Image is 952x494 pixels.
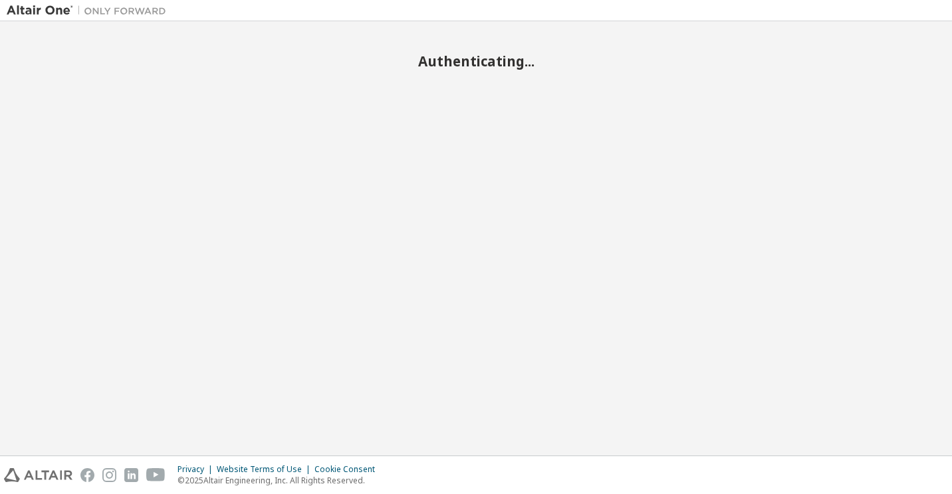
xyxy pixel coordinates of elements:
div: Website Terms of Use [217,464,314,475]
img: linkedin.svg [124,468,138,482]
div: Cookie Consent [314,464,383,475]
h2: Authenticating... [7,52,945,70]
p: © 2025 Altair Engineering, Inc. All Rights Reserved. [178,475,383,486]
img: altair_logo.svg [4,468,72,482]
img: youtube.svg [146,468,166,482]
div: Privacy [178,464,217,475]
img: facebook.svg [80,468,94,482]
img: Altair One [7,4,173,17]
img: instagram.svg [102,468,116,482]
